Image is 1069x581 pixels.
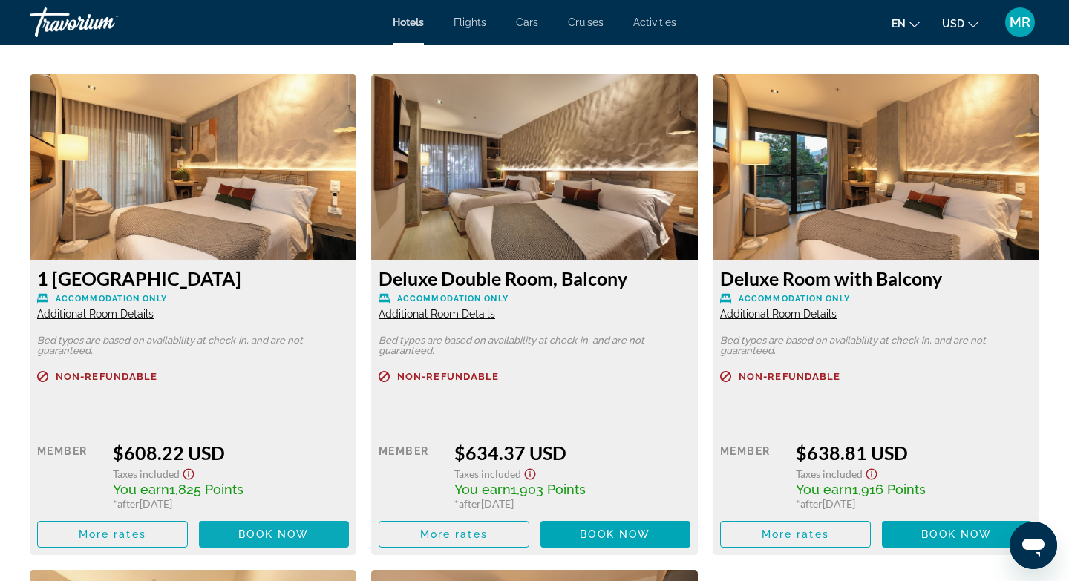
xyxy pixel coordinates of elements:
[921,528,992,540] span: Book now
[37,442,102,510] div: Member
[37,267,349,289] h3: 1 [GEOGRAPHIC_DATA]
[1001,7,1039,38] button: User Menu
[199,521,350,548] button: Book now
[511,482,586,497] span: 1,903 Points
[720,335,1032,356] p: Bed types are based on availability at check-in, and are not guaranteed.
[942,13,978,34] button: Change currency
[739,294,850,303] span: Accommodation Only
[540,521,691,548] button: Book now
[371,74,698,260] img: ea01f7ea-5df9-42c5-a42f-576d506b5bbf.jpeg
[800,497,823,510] span: after
[56,294,167,303] span: Accommodation Only
[720,442,785,510] div: Member
[459,497,481,510] span: after
[580,528,650,540] span: Book now
[516,16,538,28] a: Cars
[113,497,349,510] div: * [DATE]
[454,442,690,464] div: $634.37 USD
[113,442,349,464] div: $608.22 USD
[113,482,169,497] span: You earn
[37,335,349,356] p: Bed types are based on availability at check-in, and are not guaranteed.
[942,18,964,30] span: USD
[720,267,1032,289] h3: Deluxe Room with Balcony
[37,521,188,548] button: More rates
[379,442,443,510] div: Member
[397,372,499,381] span: Non-refundable
[720,521,871,548] button: More rates
[393,16,424,28] a: Hotels
[713,74,1039,260] img: 7d9dfa29-40ae-4e21-bd04-b70a137ba330.jpeg
[863,464,880,481] button: Show Taxes and Fees disclaimer
[521,464,539,481] button: Show Taxes and Fees disclaimer
[454,467,521,480] span: Taxes included
[720,308,837,320] span: Additional Room Details
[30,74,356,260] img: 5440ff11-198d-4b28-b2f4-a521a6a882ea.jpeg
[379,267,690,289] h3: Deluxe Double Room, Balcony
[892,18,906,30] span: en
[379,335,690,356] p: Bed types are based on availability at check-in, and are not guaranteed.
[882,521,1033,548] button: Book now
[37,308,154,320] span: Additional Room Details
[568,16,604,28] a: Cruises
[379,308,495,320] span: Additional Room Details
[633,16,676,28] a: Activities
[454,497,690,510] div: * [DATE]
[454,482,511,497] span: You earn
[796,497,1032,510] div: * [DATE]
[420,528,488,540] span: More rates
[1010,15,1030,30] span: MR
[397,294,509,303] span: Accommodation Only
[79,528,146,540] span: More rates
[180,464,197,481] button: Show Taxes and Fees disclaimer
[379,521,529,548] button: More rates
[56,372,157,381] span: Non-refundable
[30,3,178,42] a: Travorium
[892,13,920,34] button: Change language
[762,528,829,540] span: More rates
[796,467,863,480] span: Taxes included
[852,482,926,497] span: 1,916 Points
[796,442,1032,464] div: $638.81 USD
[169,482,243,497] span: 1,825 Points
[117,497,140,510] span: after
[113,467,180,480] span: Taxes included
[796,482,852,497] span: You earn
[739,372,840,381] span: Non-refundable
[1010,522,1057,569] iframe: Button to launch messaging window
[454,16,486,28] a: Flights
[238,528,309,540] span: Book now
